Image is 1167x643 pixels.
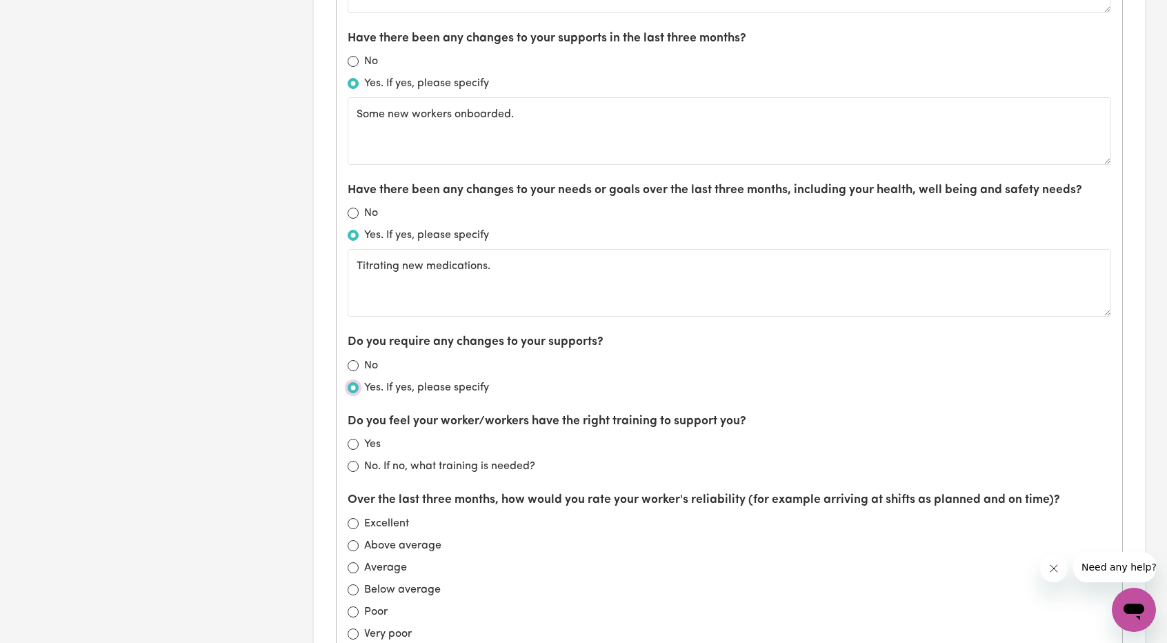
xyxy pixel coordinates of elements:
label: No. If no, what training is needed? [364,458,535,475]
iframe: Close message [1040,555,1068,582]
label: No [364,205,378,221]
iframe: Button to launch messaging window [1112,588,1156,632]
label: Below average [364,582,441,598]
label: Yes. If yes, please specify [364,227,489,244]
label: Over the last three months, how would you rate your worker's reliability (for example arriving at... [348,491,1060,509]
label: Yes [364,436,381,453]
label: Have there been any changes to your supports in the last three months? [348,30,746,48]
label: No [364,357,378,374]
span: Need any help? [8,10,83,21]
label: Do you feel your worker/workers have the right training to support you? [348,413,746,431]
textarea: Some new workers onboarded. [348,97,1111,165]
label: Yes. If yes, please specify [364,75,489,92]
label: Above average [364,537,441,554]
label: Have there been any changes to your needs or goals over the last three months, including your hea... [348,181,1082,199]
textarea: Titrating new medications. [348,249,1111,317]
iframe: Message from company [1073,552,1156,582]
label: Yes. If yes, please specify [364,379,489,396]
label: Excellent [364,515,409,532]
label: Average [364,560,407,576]
label: Poor [364,604,388,620]
label: No [364,53,378,70]
label: Very poor [364,626,412,642]
label: Do you require any changes to your supports? [348,333,604,351]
